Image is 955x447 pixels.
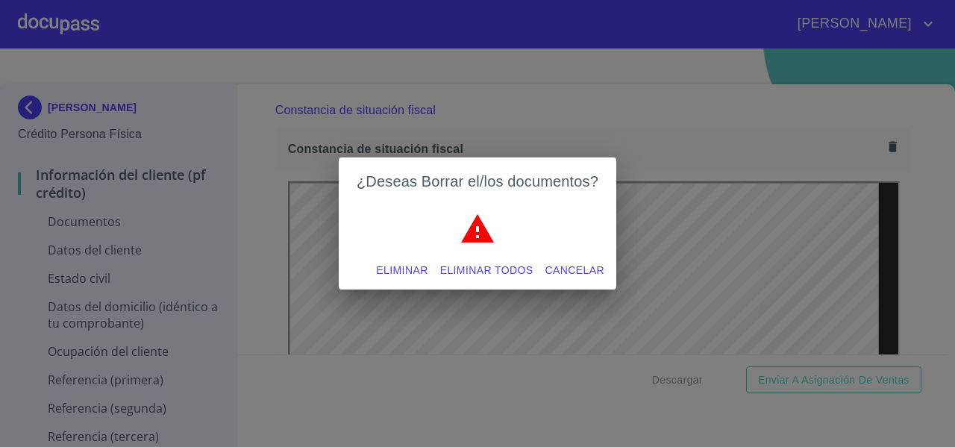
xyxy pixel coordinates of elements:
button: Eliminar todos [434,257,539,284]
span: Eliminar todos [440,261,533,280]
button: Eliminar [370,257,433,284]
h2: ¿Deseas Borrar el/los documentos? [357,169,598,193]
button: Cancelar [539,257,610,284]
span: Cancelar [545,261,604,280]
span: Eliminar [376,261,428,280]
